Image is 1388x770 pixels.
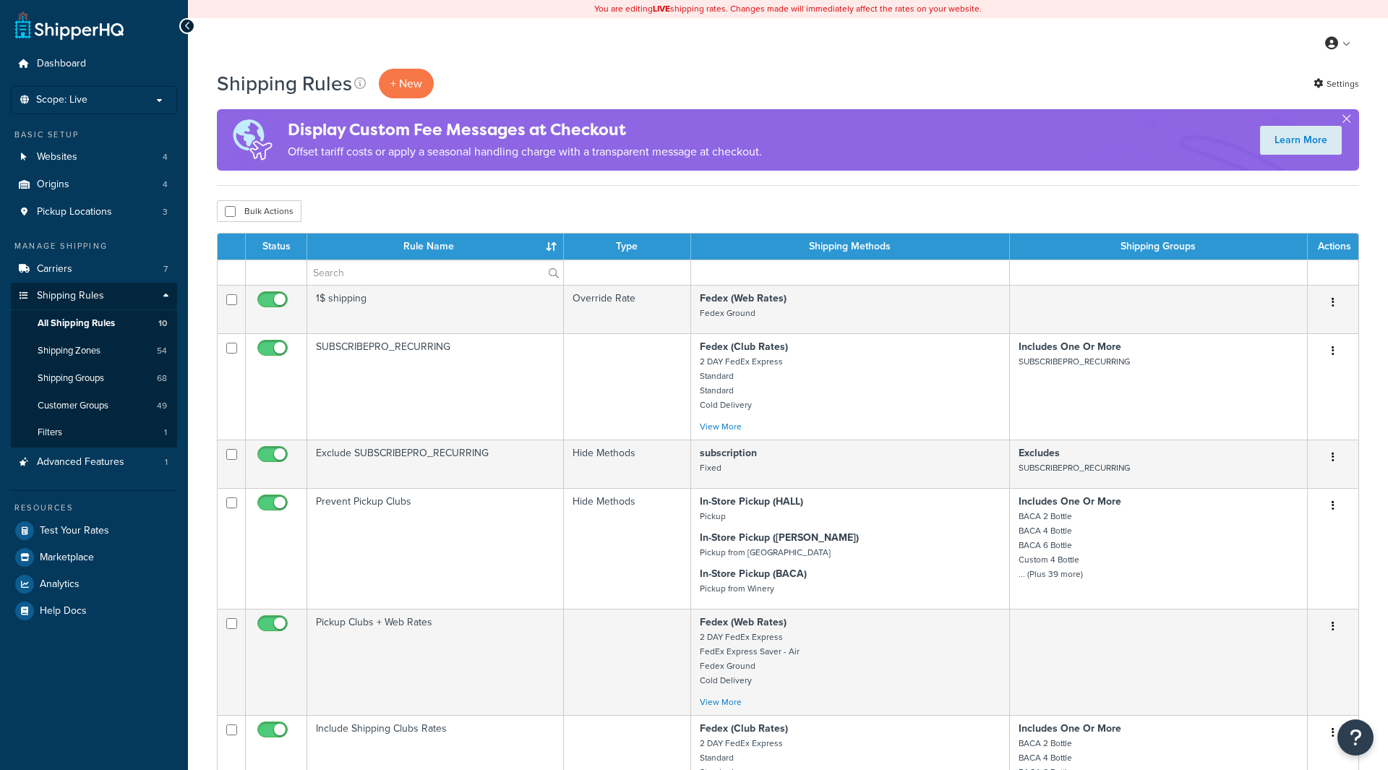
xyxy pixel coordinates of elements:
[1314,74,1359,94] a: Settings
[1019,339,1121,354] strong: Includes One Or More
[15,11,124,40] a: ShipperHQ Home
[163,151,168,163] span: 4
[40,525,109,537] span: Test Your Rates
[163,179,168,191] span: 4
[700,566,807,581] strong: In-Store Pickup (BACA)
[700,339,788,354] strong: Fedex (Club Rates)
[11,51,177,77] a: Dashboard
[564,488,691,609] td: Hide Methods
[307,440,564,488] td: Exclude SUBSCRIBEPRO_RECURRING
[11,419,177,446] li: Filters
[564,440,691,488] td: Hide Methods
[38,345,100,357] span: Shipping Zones
[307,285,564,333] td: 1$ shipping
[564,234,691,260] th: Type
[700,630,800,687] small: 2 DAY FedEx Express FedEx Express Saver - Air Fedex Ground Cold Delivery
[246,234,307,260] th: Status
[700,530,859,545] strong: In-Store Pickup ([PERSON_NAME])
[11,571,177,597] a: Analytics
[700,546,831,559] small: Pickup from [GEOGRAPHIC_DATA]
[700,582,774,595] small: Pickup from Winery
[37,179,69,191] span: Origins
[288,118,762,142] h4: Display Custom Fee Messages at Checkout
[163,206,168,218] span: 3
[36,94,87,106] span: Scope: Live
[11,256,177,283] a: Carriers 7
[11,144,177,171] li: Websites
[307,260,563,285] input: Search
[11,544,177,570] a: Marketplace
[653,2,670,15] b: LIVE
[1337,719,1374,756] button: Open Resource Center
[379,69,434,98] p: + New
[691,234,1010,260] th: Shipping Methods
[564,285,691,333] td: Override Rate
[1010,234,1308,260] th: Shipping Groups
[217,69,352,98] h1: Shipping Rules
[37,263,72,275] span: Carriers
[11,283,177,448] li: Shipping Rules
[40,578,80,591] span: Analytics
[158,317,167,330] span: 10
[700,615,787,630] strong: Fedex (Web Rates)
[1019,461,1130,474] small: SUBSCRIBEPRO_RECURRING
[307,234,564,260] th: Rule Name : activate to sort column ascending
[1019,510,1083,581] small: BACA 2 Bottle BACA 4 Bottle BACA 6 Bottle Custom 4 Bottle ... (Plus 39 more)
[37,290,104,302] span: Shipping Rules
[11,365,177,392] a: Shipping Groups 68
[700,461,721,474] small: Fixed
[157,372,167,385] span: 68
[217,200,301,222] button: Bulk Actions
[700,696,742,709] a: View More
[38,317,115,330] span: All Shipping Rules
[11,419,177,446] a: Filters 1
[307,333,564,440] td: SUBSCRIBEPRO_RECURRING
[307,609,564,715] td: Pickup Clubs + Web Rates
[1019,721,1121,736] strong: Includes One Or More
[11,240,177,252] div: Manage Shipping
[157,345,167,357] span: 54
[37,58,86,70] span: Dashboard
[1260,126,1342,155] a: Learn More
[11,338,177,364] li: Shipping Zones
[11,502,177,514] div: Resources
[700,291,787,306] strong: Fedex (Web Rates)
[1019,494,1121,509] strong: Includes One Or More
[11,283,177,309] a: Shipping Rules
[38,372,104,385] span: Shipping Groups
[37,151,77,163] span: Websites
[700,307,755,320] small: Fedex Ground
[38,400,108,412] span: Customer Groups
[11,144,177,171] a: Websites 4
[11,171,177,198] li: Origins
[164,427,167,439] span: 1
[700,355,783,411] small: 2 DAY FedEx Express Standard Standard Cold Delivery
[1019,355,1130,368] small: SUBSCRIBEPRO_RECURRING
[700,445,757,461] strong: subscription
[11,199,177,226] li: Pickup Locations
[217,109,288,171] img: duties-banner-06bc72dcb5fe05cb3f9472aba00be2ae8eb53ab6f0d8bb03d382ba314ac3c341.png
[700,510,726,523] small: Pickup
[11,449,177,476] li: Advanced Features
[700,721,788,736] strong: Fedex (Club Rates)
[11,338,177,364] a: Shipping Zones 54
[11,598,177,624] a: Help Docs
[37,206,112,218] span: Pickup Locations
[40,605,87,617] span: Help Docs
[1308,234,1358,260] th: Actions
[163,263,168,275] span: 7
[38,427,62,439] span: Filters
[307,488,564,609] td: Prevent Pickup Clubs
[11,310,177,337] li: All Shipping Rules
[11,393,177,419] a: Customer Groups 49
[11,310,177,337] a: All Shipping Rules 10
[288,142,762,162] p: Offset tariff costs or apply a seasonal handling charge with a transparent message at checkout.
[11,518,177,544] a: Test Your Rates
[11,171,177,198] a: Origins 4
[40,552,94,564] span: Marketplace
